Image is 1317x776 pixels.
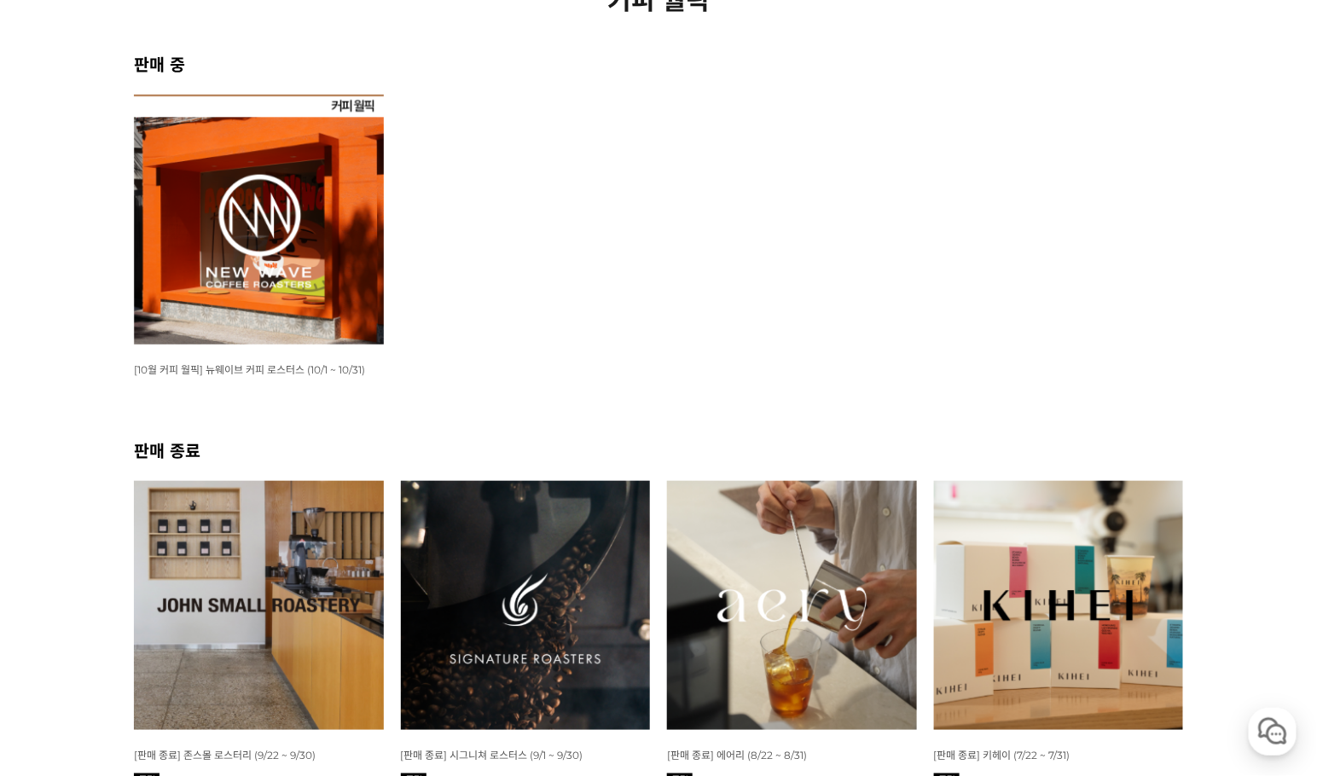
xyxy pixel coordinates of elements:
[134,362,365,376] a: [10월 커피 월픽] 뉴웨이브 커피 로스터스 (10/1 ~ 10/31)
[134,51,1183,76] h2: 판매 중
[401,749,583,762] span: [판매 종료] 시그니쳐 로스터스 (9/1 ~ 9/30)
[934,481,1184,731] img: 7월 커피 스몰 월픽 키헤이
[220,541,328,583] a: 설정
[134,481,384,731] img: [판매 종료] 존스몰 로스터리 (9/22 ~ 9/30)
[667,749,807,762] span: [판매 종료] 에어리 (8/22 ~ 8/31)
[113,541,220,583] a: 대화
[134,437,1183,462] h2: 판매 종료
[401,481,651,731] img: [판매 종료] 시그니쳐 로스터스 (9/1 ~ 9/30)
[934,748,1070,762] a: [판매 종료] 키헤이 (7/22 ~ 7/31)
[667,481,917,731] img: 8월 커피 스몰 월픽 에어리
[264,566,284,580] span: 설정
[156,567,177,581] span: 대화
[134,748,316,762] a: [판매 종료] 존스몰 로스터리 (9/22 ~ 9/30)
[401,748,583,762] a: [판매 종료] 시그니쳐 로스터스 (9/1 ~ 9/30)
[5,541,113,583] a: 홈
[134,363,365,376] span: [10월 커피 월픽] 뉴웨이브 커피 로스터스 (10/1 ~ 10/31)
[134,749,316,762] span: [판매 종료] 존스몰 로스터리 (9/22 ~ 9/30)
[134,95,384,345] img: [10월 커피 월픽] 뉴웨이브 커피 로스터스 (10/1 ~ 10/31)
[934,749,1070,762] span: [판매 종료] 키헤이 (7/22 ~ 7/31)
[54,566,64,580] span: 홈
[667,748,807,762] a: [판매 종료] 에어리 (8/22 ~ 8/31)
